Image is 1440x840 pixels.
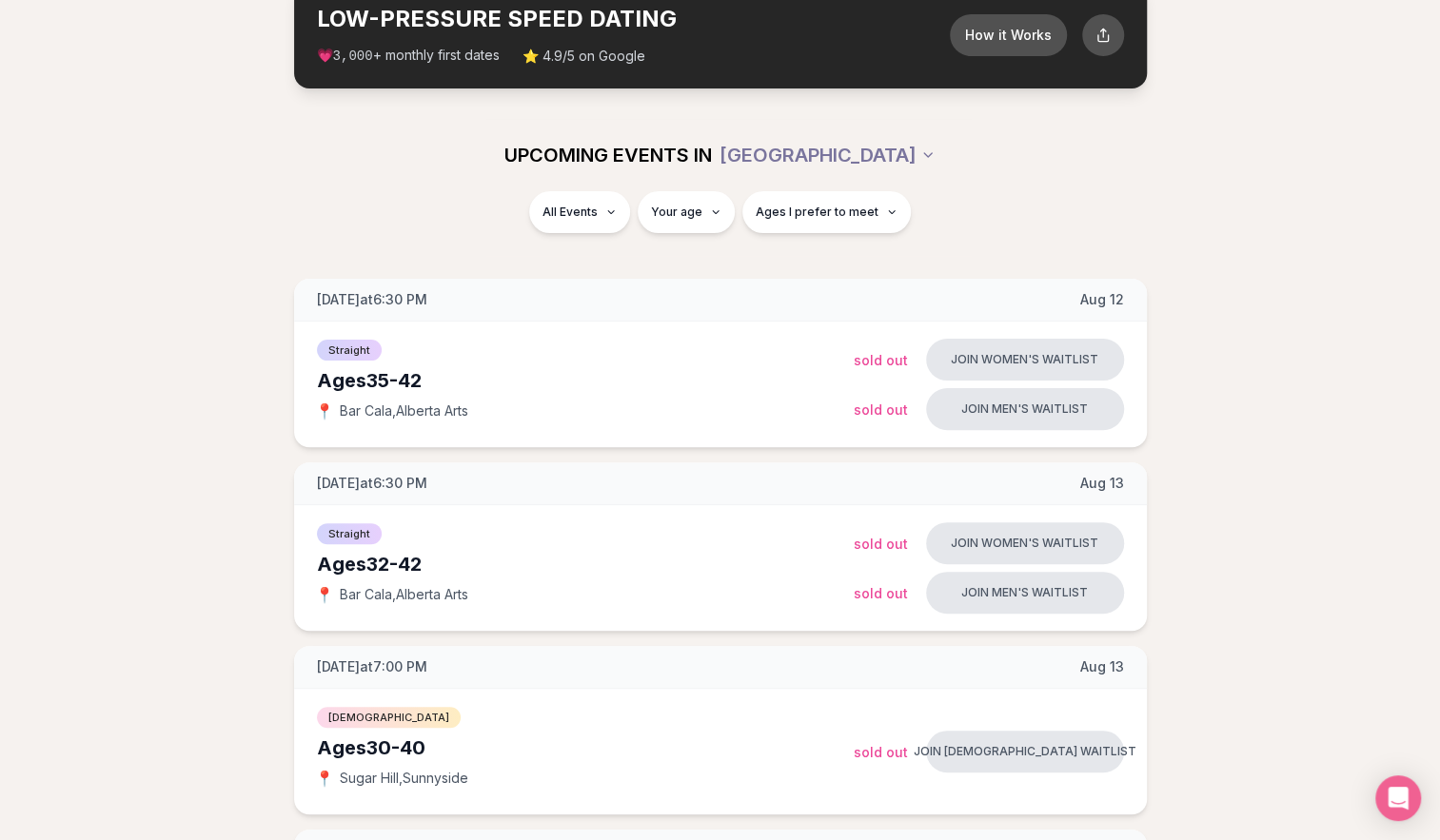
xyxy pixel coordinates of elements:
[926,388,1124,430] button: Join men's waitlist
[317,587,332,602] span: 📍
[317,403,332,419] span: 📍
[638,191,735,233] button: Your age
[317,523,382,544] span: Straight
[1080,290,1124,309] span: Aug 12
[523,47,645,66] span: ⭐ 4.9/5 on Google
[854,536,908,552] span: Sold Out
[340,401,468,420] span: Bar Cala , Alberta Arts
[317,734,854,761] div: Ages 30-40
[504,142,712,168] span: UPCOMING EVENTS IN
[854,401,908,418] span: Sold Out
[317,771,332,786] span: 📍
[317,46,500,66] span: 💗 + monthly first dates
[1080,657,1124,676] span: Aug 13
[340,585,468,604] span: Bar Cala , Alberta Arts
[854,585,908,601] span: Sold Out
[542,205,598,220] span: All Events
[651,205,702,220] span: Your age
[317,340,382,361] span: Straight
[926,572,1124,614] button: Join men's waitlist
[529,191,630,233] button: All Events
[926,522,1124,564] button: Join women's waitlist
[926,731,1124,772] button: Join [DEMOGRAPHIC_DATA] waitlist
[317,657,427,676] span: [DATE] at 7:00 PM
[317,707,461,728] span: [DEMOGRAPHIC_DATA]
[950,14,1067,56] button: How it Works
[333,49,373,64] span: 3,000
[317,290,427,309] span: [DATE] at 6:30 PM
[720,134,936,176] button: [GEOGRAPHIC_DATA]
[926,339,1124,381] button: Join women's waitlist
[854,744,908,760] span: Sold Out
[854,352,908,368] span: Sold Out
[1080,474,1124,493] span: Aug 13
[756,205,878,220] span: Ages I prefer to meet
[317,474,427,493] span: [DATE] at 6:30 PM
[317,551,854,577] div: Ages 32-42
[317,4,950,34] h2: LOW-PRESSURE SPEED DATING
[1375,775,1421,821] div: Open Intercom Messenger
[742,191,911,233] button: Ages I prefer to meet
[317,367,854,394] div: Ages 35-42
[340,769,468,788] span: Sugar Hill , Sunnyside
